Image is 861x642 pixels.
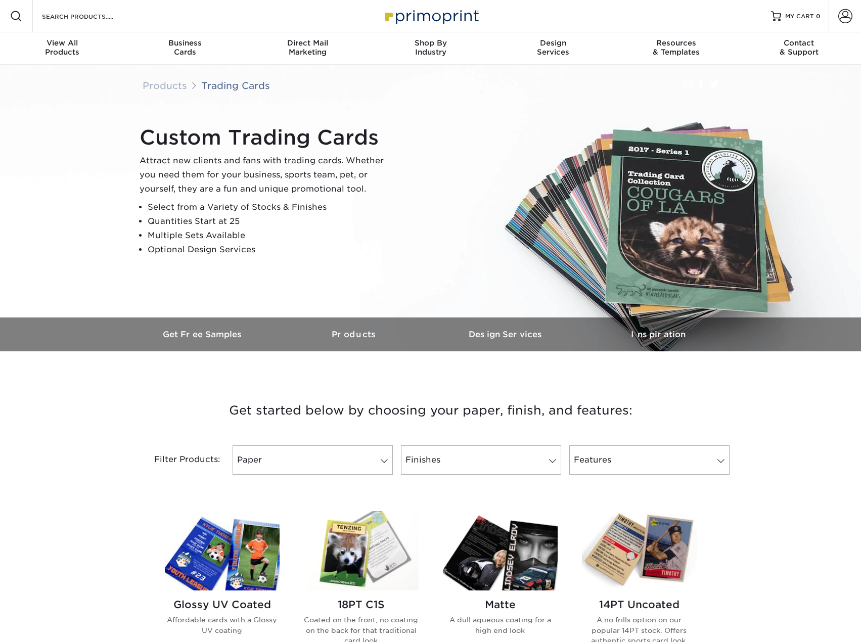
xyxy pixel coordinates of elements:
[233,445,393,475] a: Paper
[615,32,738,65] a: Resources& Templates
[492,38,615,57] div: Services
[738,38,860,57] div: & Support
[816,13,821,20] span: 0
[615,38,738,48] span: Resources
[369,38,492,57] div: Industry
[582,330,734,339] h3: Inspiration
[127,445,229,475] div: Filter Products:
[304,511,419,590] img: 18PT C1S Trading Cards
[1,32,124,65] a: View AllProducts
[582,317,734,351] a: Inspiration
[492,38,615,48] span: Design
[165,615,280,635] p: Affordable cards with a Glossy UV coating
[431,330,582,339] h3: Design Services
[1,38,124,57] div: Products
[401,445,561,475] a: Finishes
[143,80,187,91] a: Products
[165,599,280,611] h2: Glossy UV Coated
[201,80,270,91] a: Trading Cards
[443,615,558,635] p: A dull aqueous coating for a high end look
[279,330,431,339] h3: Products
[615,38,738,57] div: & Templates
[279,317,431,351] a: Products
[148,214,392,228] li: Quantities Start at 25
[738,38,860,48] span: Contact
[380,5,481,27] img: Primoprint
[785,12,814,21] span: MY CART
[582,511,697,590] img: 14PT Uncoated Trading Cards
[431,317,582,351] a: Design Services
[148,228,392,243] li: Multiple Sets Available
[443,599,558,611] h2: Matte
[582,599,697,611] h2: 14PT Uncoated
[369,38,492,48] span: Shop By
[41,10,140,22] input: SEARCH PRODUCTS.....
[123,38,246,48] span: Business
[738,32,860,65] a: Contact& Support
[1,38,124,48] span: View All
[492,32,615,65] a: DesignServices
[369,32,492,65] a: Shop ByIndustry
[304,599,419,611] h2: 18PT C1S
[569,445,730,475] a: Features
[246,38,369,48] span: Direct Mail
[246,38,369,57] div: Marketing
[140,154,392,196] p: Attract new clients and fans with trading cards. Whether you need them for your business, sports ...
[246,32,369,65] a: Direct MailMarketing
[135,388,727,433] h3: Get started below by choosing your paper, finish, and features:
[140,125,392,150] h1: Custom Trading Cards
[165,511,280,590] img: Glossy UV Coated Trading Cards
[148,200,392,214] li: Select from a Variety of Stocks & Finishes
[443,511,558,590] img: Matte Trading Cards
[127,330,279,339] h3: Get Free Samples
[127,317,279,351] a: Get Free Samples
[123,32,246,65] a: BusinessCards
[123,38,246,57] div: Cards
[148,243,392,257] li: Optional Design Services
